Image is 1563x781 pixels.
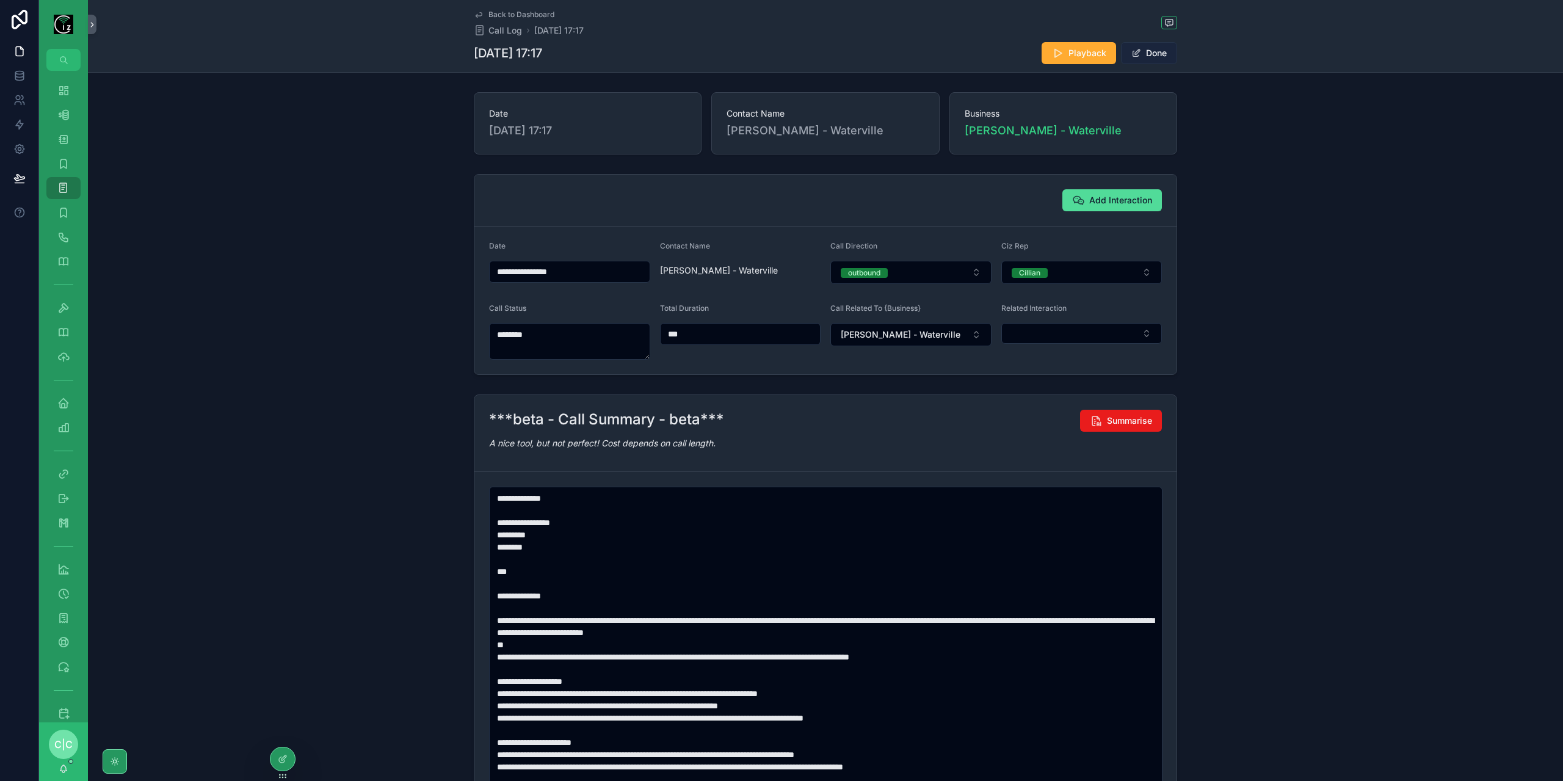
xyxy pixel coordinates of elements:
span: Ciz Rep [1001,241,1028,250]
span: Contact Name [660,241,710,250]
button: Select Button [1001,261,1162,284]
span: Add Interaction [1089,194,1152,206]
h1: [DATE] 17:17 [474,45,542,62]
span: Playback [1068,47,1106,59]
span: [PERSON_NAME] - Waterville [727,122,924,139]
button: Select Button [830,323,992,346]
div: Cillian [1019,268,1040,278]
span: C|C [54,737,73,752]
span: Total Duration [660,303,709,313]
span: Business [965,107,1162,120]
span: Related Interaction [1001,303,1067,313]
button: Done [1121,42,1177,64]
span: Call Log [488,24,522,37]
span: Contact Name [727,107,924,120]
a: [DATE] 17:17 [534,24,584,37]
span: Date [489,107,686,120]
span: [DATE] 17:17 [489,122,686,139]
span: [PERSON_NAME] - Waterville [660,264,821,277]
em: A nice tool, but not perfect! Cost depends on call length. [489,438,716,448]
a: [PERSON_NAME] - Waterville [965,122,1122,139]
div: outbound [848,268,880,278]
span: Call Related To {Business} [830,303,921,313]
button: Summarise [1080,410,1162,432]
span: Summarise [1107,415,1152,427]
button: Add Interaction [1062,189,1162,211]
h2: ***beta - Call Summary - beta*** [489,410,724,429]
div: scrollable content [39,71,88,722]
span: Call Direction [830,241,877,250]
button: Playback [1042,42,1116,64]
span: Call Status [489,303,526,313]
span: Back to Dashboard [488,10,554,20]
a: Back to Dashboard [474,10,554,20]
span: [PERSON_NAME] - Waterville [841,329,960,341]
button: Select Button [830,261,992,284]
button: Select Button [1001,323,1162,344]
img: App logo [54,15,73,34]
a: Call Log [474,24,522,37]
span: Date [489,241,506,250]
